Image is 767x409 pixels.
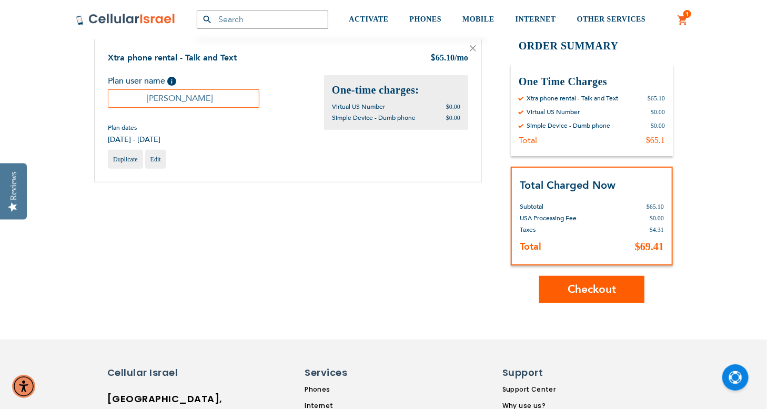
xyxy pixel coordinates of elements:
span: Help [167,77,176,86]
span: $0.00 [446,114,460,121]
span: $0.00 [446,103,460,110]
h3: One Time Charges [519,75,665,89]
th: Subtotal [520,193,615,212]
span: Plan user name [108,75,165,87]
a: Support Center [502,385,571,394]
span: [DATE] - [DATE] [108,135,160,145]
span: Plan dates [108,124,160,132]
span: Duplicate [113,156,138,163]
span: ACTIVATE [349,15,389,23]
div: 65.10 [430,52,468,65]
span: 1 [685,10,689,18]
span: Simple Device - Dumb phone [332,114,416,122]
div: Reviews [9,171,18,200]
th: Taxes [520,224,615,236]
h2: Order Summary [511,38,673,54]
div: Xtra phone rental - Talk and Text [527,94,618,103]
span: $4.31 [650,226,664,233]
a: Xtra phone rental - Talk and Text [108,52,237,64]
span: $ [430,53,436,65]
h6: Support [502,366,565,380]
input: Search [197,11,328,29]
span: /mo [455,53,468,62]
a: Duplicate [108,150,143,169]
div: Accessibility Menu [12,375,35,398]
img: Cellular Israel Logo [76,13,176,26]
div: $0.00 [651,108,665,116]
span: $0.00 [650,214,664,222]
span: MOBILE [462,15,494,23]
strong: Total [520,240,541,253]
span: INTERNET [516,15,556,23]
span: $65.10 [647,203,664,210]
a: 1 [677,14,689,27]
span: $69.41 [635,241,664,252]
span: Checkout [568,282,616,297]
a: Phones [305,385,400,394]
div: $65.10 [648,94,665,103]
button: Checkout [539,276,644,303]
div: Total [519,135,537,146]
span: USA Processing Fee [520,214,577,222]
h6: Cellular Israel [107,366,197,380]
div: Virtual US Number [527,108,580,116]
h6: Services [305,366,394,380]
span: PHONES [410,15,442,23]
span: OTHER SERVICES [577,15,646,23]
span: Edit [150,156,161,163]
h2: One-time charges: [332,83,460,97]
strong: Total Charged Now [520,178,615,192]
div: $0.00 [651,121,665,130]
span: Virtual US Number [332,103,385,111]
a: Edit [145,150,166,169]
div: $65.1 [646,135,665,146]
div: Simple Device - Dumb phone [527,121,610,130]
